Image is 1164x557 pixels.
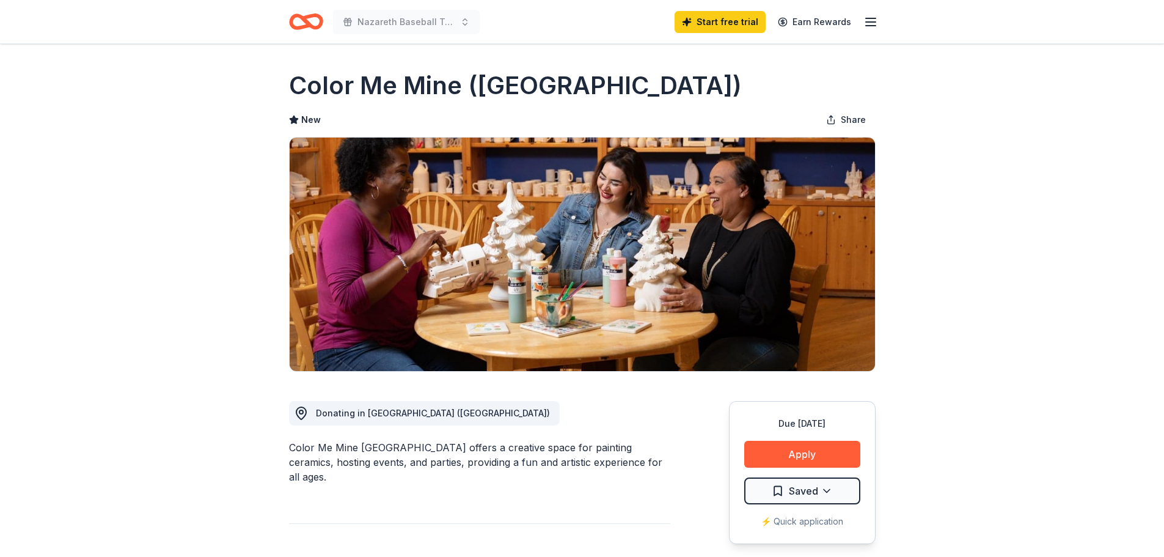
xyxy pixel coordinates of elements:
[789,483,818,499] span: Saved
[675,11,766,33] a: Start free trial
[771,11,858,33] a: Earn Rewards
[316,408,550,418] span: Donating in [GEOGRAPHIC_DATA] ([GEOGRAPHIC_DATA])
[841,113,866,127] span: Share
[289,7,323,36] a: Home
[289,68,742,103] h1: Color Me Mine ([GEOGRAPHIC_DATA])
[744,441,860,468] button: Apply
[333,10,480,34] button: Nazareth Baseball Tricky Tray and Bingo
[744,514,860,529] div: ⚡️ Quick application
[290,138,875,371] img: Image for Color Me Mine (Lehigh Valley)
[744,478,860,504] button: Saved
[301,113,321,127] span: New
[816,108,876,132] button: Share
[357,15,455,29] span: Nazareth Baseball Tricky Tray and Bingo
[289,440,670,484] div: Color Me Mine [GEOGRAPHIC_DATA] offers a creative space for painting ceramics, hosting events, an...
[744,416,860,431] div: Due [DATE]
